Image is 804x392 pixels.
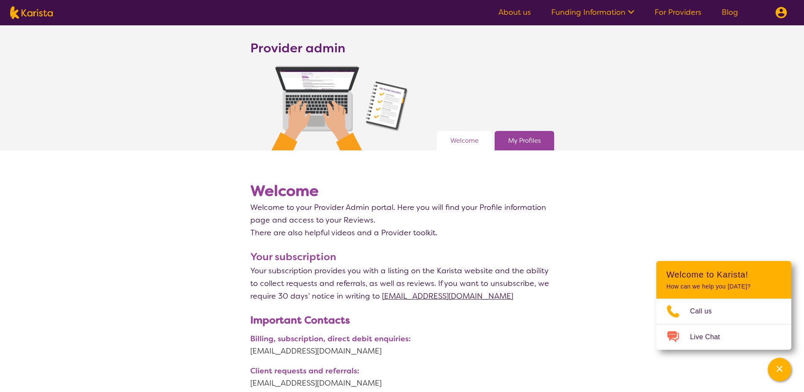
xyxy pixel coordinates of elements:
p: Billing, subscription, direct debit enquiries: [250,333,554,345]
h2: Welcome to Karista! [666,269,781,280]
a: Blog [722,7,738,17]
div: Channel Menu [656,261,791,350]
p: Your subscription provides you with a listing on the Karista website and the ability to collect r... [250,264,554,302]
a: [EMAIL_ADDRESS][DOMAIN_NAME] [382,291,513,301]
h2: Provider admin [250,41,345,56]
a: My Profiles [508,134,541,147]
a: Funding Information [551,7,634,17]
ul: Choose channel [656,299,791,350]
p: There are also helpful videos and a Provider toolkit. [250,226,554,239]
a: About us [498,7,531,17]
p: Client requests and referrals: [250,365,554,377]
h3: Your subscription [250,249,554,264]
button: Channel Menu [768,358,791,381]
a: [EMAIL_ADDRESS][DOMAIN_NAME] [250,345,554,357]
img: Karista logo [10,6,53,19]
span: Call us [690,305,722,318]
b: Important Contacts [250,313,350,327]
a: Welcome [450,134,479,147]
p: How can we help you [DATE]? [666,283,781,290]
img: menu [775,7,787,19]
h1: Welcome [250,181,554,201]
p: Welcome to your Provider Admin portal. Here you will find your Profile information page and acces... [250,201,554,226]
a: [EMAIL_ADDRESS][DOMAIN_NAME] [250,377,554,389]
img: Hands typing on keyboard [271,66,408,150]
span: Live Chat [690,331,730,343]
a: For Providers [655,7,701,17]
